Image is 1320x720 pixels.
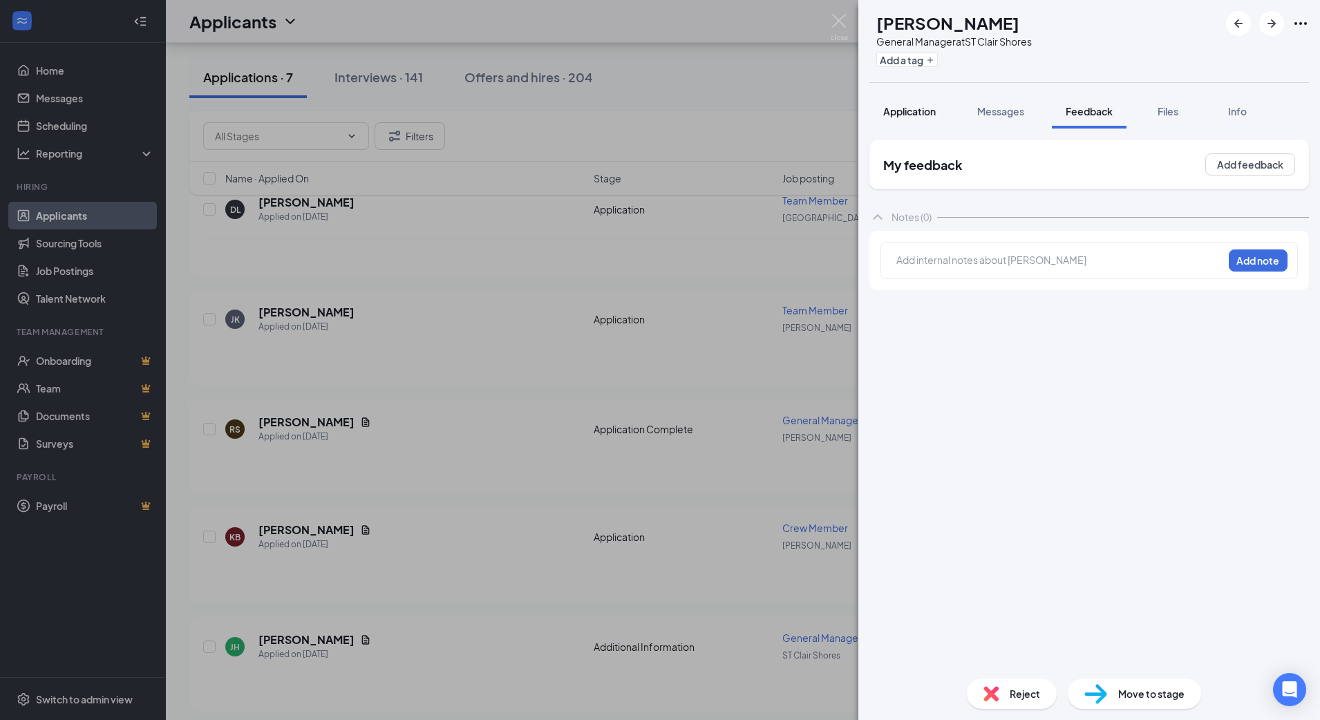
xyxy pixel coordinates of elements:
span: Reject [1010,686,1040,701]
div: Open Intercom Messenger [1273,673,1306,706]
h1: [PERSON_NAME] [876,11,1019,35]
svg: ArrowRight [1263,15,1280,32]
svg: Plus [926,56,934,64]
h2: My feedback [883,156,962,173]
span: Move to stage [1118,686,1185,701]
button: PlusAdd a tag [876,53,938,67]
button: Add feedback [1205,153,1295,176]
div: Notes (0) [892,210,932,224]
span: Feedback [1066,105,1113,117]
span: Messages [977,105,1024,117]
span: Info [1228,105,1247,117]
span: Files [1158,105,1178,117]
div: General Manager at ST Clair Shores [876,35,1032,48]
svg: ChevronUp [869,209,886,225]
svg: ArrowLeftNew [1230,15,1247,32]
button: ArrowRight [1259,11,1284,36]
button: ArrowLeftNew [1226,11,1251,36]
svg: Ellipses [1292,15,1309,32]
span: Application [883,105,936,117]
button: Add note [1229,249,1288,272]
